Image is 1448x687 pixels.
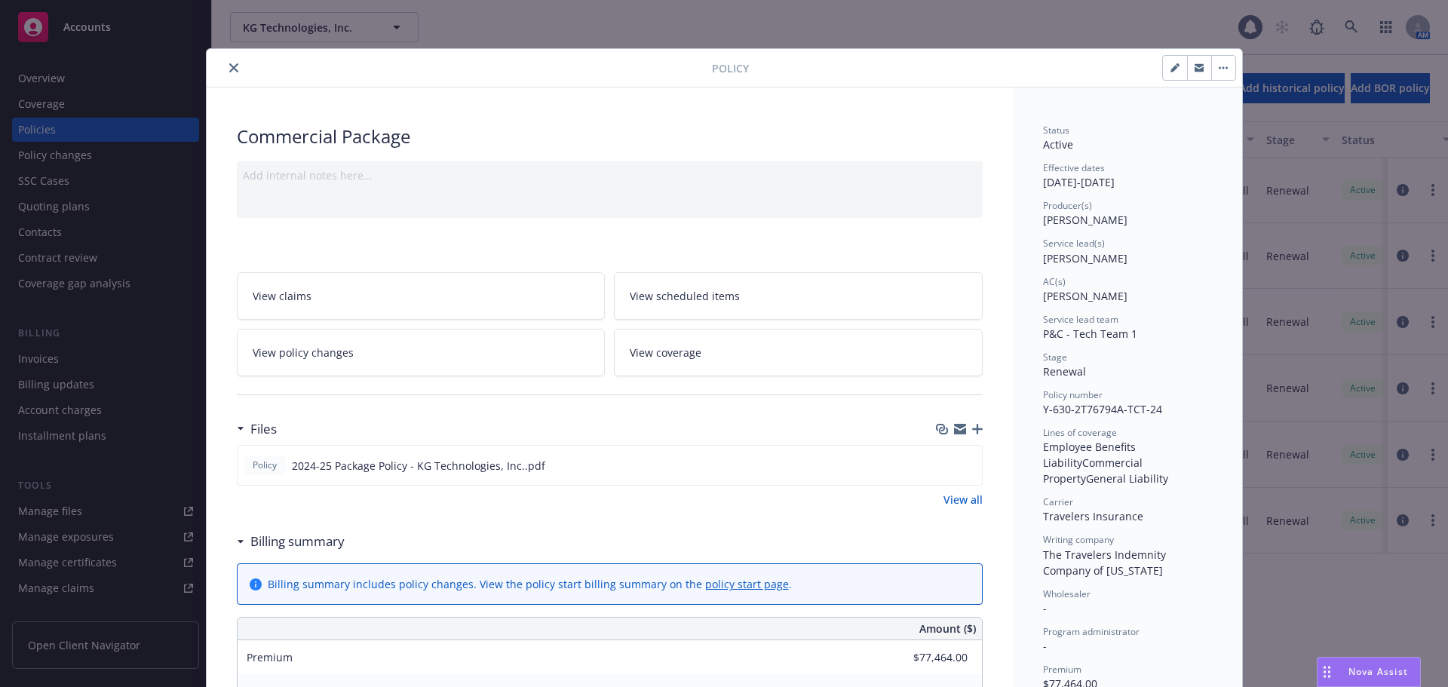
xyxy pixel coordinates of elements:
span: Travelers Insurance [1043,509,1143,523]
div: Commercial Package [237,124,983,149]
span: Service lead(s) [1043,237,1105,250]
button: download file [938,458,950,474]
span: [PERSON_NAME] [1043,289,1127,303]
span: Program administrator [1043,625,1140,638]
span: Carrier [1043,495,1073,508]
span: The Travelers Indemnity Company of [US_STATE] [1043,547,1169,578]
span: View claims [253,288,311,304]
span: Writing company [1043,533,1114,546]
span: View scheduled items [630,288,740,304]
span: Active [1043,137,1073,152]
span: Policy number [1043,388,1103,401]
h3: Files [250,419,277,439]
span: - [1043,601,1047,615]
span: View coverage [630,345,701,360]
a: policy start page [705,577,789,591]
span: General Liability [1086,471,1168,486]
span: Employee Benefits Liability [1043,440,1139,470]
span: Amount ($) [919,621,976,636]
div: Drag to move [1318,658,1336,686]
div: Add internal notes here... [243,167,977,183]
span: Effective dates [1043,161,1105,174]
span: 2024-25 Package Policy - KG Technologies, Inc..pdf [292,458,545,474]
input: 0.00 [879,646,977,669]
span: [PERSON_NAME] [1043,251,1127,265]
div: Billing summary includes policy changes. View the policy start billing summary on the . [268,576,792,592]
div: Files [237,419,277,439]
span: Policy [250,459,280,472]
span: Nova Assist [1348,665,1408,678]
span: AC(s) [1043,275,1066,288]
span: Renewal [1043,364,1086,379]
span: P&C - Tech Team 1 [1043,327,1137,341]
button: preview file [962,458,976,474]
span: Premium [247,650,293,664]
span: Wholesaler [1043,587,1091,600]
a: View policy changes [237,329,606,376]
h3: Billing summary [250,532,345,551]
span: Service lead team [1043,313,1118,326]
span: Commercial Property [1043,455,1146,486]
span: Policy [712,60,749,76]
a: View claims [237,272,606,320]
button: Nova Assist [1317,657,1421,687]
a: View all [943,492,983,508]
span: Premium [1043,663,1081,676]
span: Y-630-2T76794A-TCT-24 [1043,402,1162,416]
span: Lines of coverage [1043,426,1117,439]
div: Billing summary [237,532,345,551]
span: Producer(s) [1043,199,1092,212]
span: Stage [1043,351,1067,363]
a: View scheduled items [614,272,983,320]
span: Status [1043,124,1069,136]
button: close [225,59,243,77]
div: [DATE] - [DATE] [1043,161,1212,190]
a: View coverage [614,329,983,376]
span: View policy changes [253,345,354,360]
span: - [1043,639,1047,653]
span: [PERSON_NAME] [1043,213,1127,227]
